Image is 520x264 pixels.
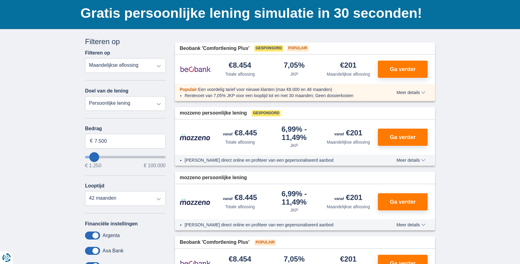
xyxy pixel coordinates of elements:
div: €201 [334,194,362,202]
span: Ga verder [390,134,416,140]
label: Looptijd [85,183,104,189]
span: Ga verder [390,199,416,205]
span: € 100.000 [144,163,165,168]
span: Meer details [397,223,425,227]
label: Doel van de lening [85,88,128,94]
img: product.pl.alt Mozzeno [180,198,211,205]
button: Ga verder [378,193,428,210]
div: JKP [290,207,298,213]
button: Ga verder [378,129,428,146]
span: Een voordelig tarief voor nieuwe klanten (max €8.000 en 48 maanden) [198,87,332,92]
li: [PERSON_NAME] direct online en profiteer van een gepersonaliseerd aanbod [185,157,374,163]
div: 6,99% [270,126,319,141]
h1: Gratis persoonlijke lening simulatie in 30 seconden! [80,4,435,23]
button: Meer details [392,158,430,163]
input: wantToBorrow [85,156,166,158]
span: Populair [287,45,309,51]
span: Gesponsord [252,110,281,116]
button: Meer details [392,222,430,227]
div: JKP [290,142,298,149]
li: [PERSON_NAME] direct online en profiteer van een gepersonaliseerd aanbod [185,222,374,228]
div: €201 [340,255,356,264]
span: € 1.250 [85,163,101,168]
label: Argenta [103,233,120,238]
div: : [175,86,379,92]
div: 6,99% [270,190,319,206]
div: €8.454 [229,255,251,264]
div: €8.445 [223,129,257,138]
button: Meer details [392,90,430,95]
span: Ga verder [390,66,416,72]
li: Rentevoet van 7,05% JKP voor een looptijd tot en met 30 maanden; Geen dossierkosten [185,92,374,99]
div: JKP [290,71,298,77]
div: Totale aflossing [225,204,255,210]
span: Beobank 'Comfortlening Plus' [180,239,250,246]
span: Populair [254,239,276,246]
div: €8.445 [223,194,257,202]
span: mozzeno persoonlijke lening [180,110,247,117]
span: Beobank 'Comfortlening Plus' [180,45,250,52]
label: Bedrag [85,126,166,131]
label: Financiële instellingen [85,221,138,227]
div: Totale aflossing [225,71,255,77]
div: Maandelijkse aflossing [327,204,370,210]
label: Filteren op [85,50,110,56]
span: Meer details [397,158,425,162]
span: mozzeno persoonlijke lening [180,174,247,181]
div: Totale aflossing [225,139,255,145]
img: product.pl.alt Mozzeno [180,134,211,141]
div: 7,05% [284,62,305,70]
div: 7,05% [284,255,305,264]
div: €201 [334,129,362,138]
div: €8.454 [229,62,251,70]
button: Ga verder [378,61,428,78]
span: Gesponsord [254,45,283,51]
div: Filteren op [85,36,166,47]
label: Axa Bank [103,248,123,254]
div: Maandelijkse aflossing [327,71,370,77]
img: product.pl.alt Beobank [180,62,211,77]
div: €201 [340,62,356,70]
span: Meer details [397,90,425,95]
span: € [90,138,93,145]
span: Populair [180,87,197,92]
div: Maandelijkse aflossing [327,139,370,145]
